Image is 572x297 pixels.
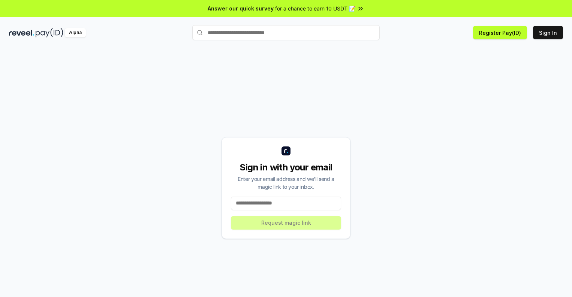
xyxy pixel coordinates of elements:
div: Alpha [65,28,86,37]
img: pay_id [36,28,63,37]
img: reveel_dark [9,28,34,37]
button: Register Pay(ID) [473,26,527,39]
img: logo_small [282,146,290,155]
span: Answer our quick survey [208,4,274,12]
span: for a chance to earn 10 USDT 📝 [275,4,355,12]
div: Enter your email address and we’ll send a magic link to your inbox. [231,175,341,191]
button: Sign In [533,26,563,39]
div: Sign in with your email [231,161,341,173]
